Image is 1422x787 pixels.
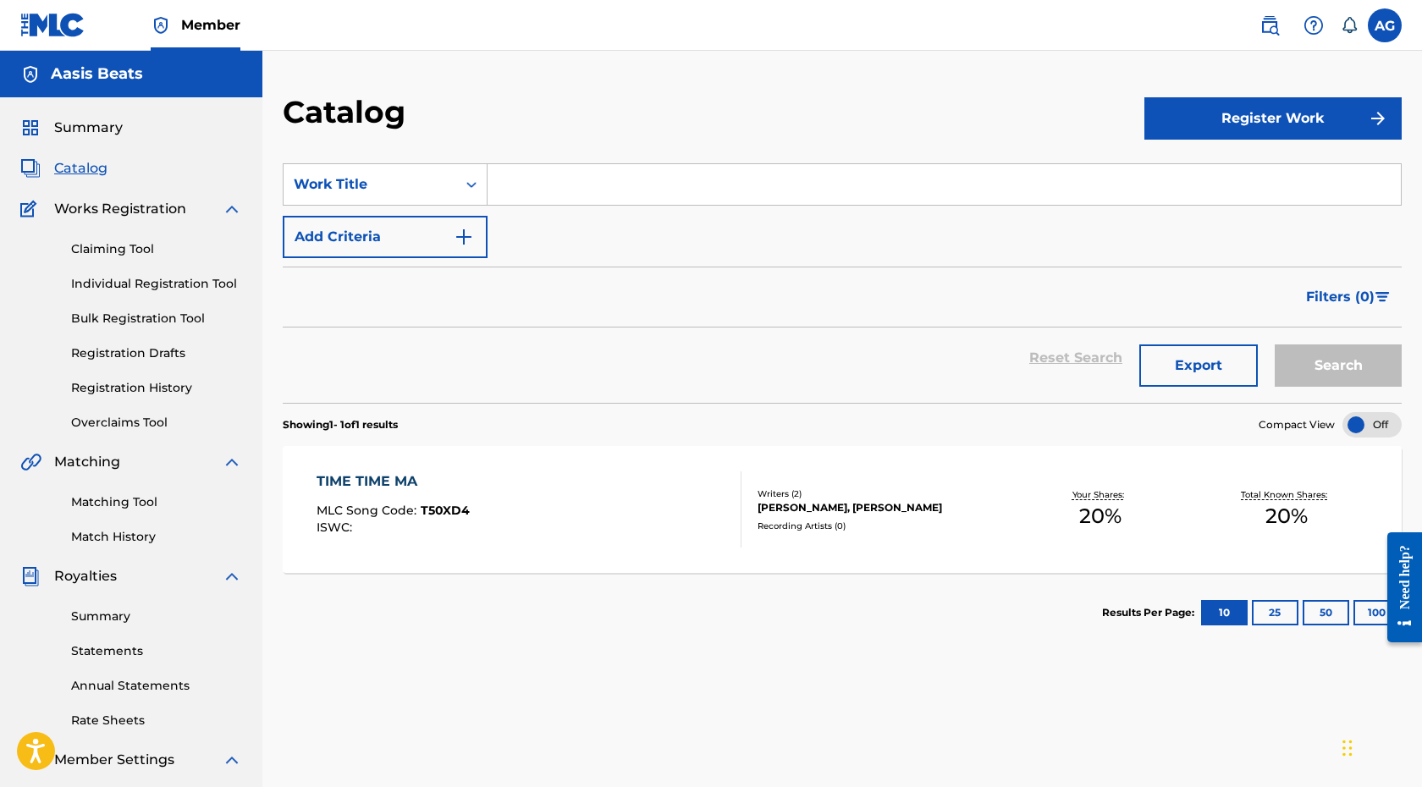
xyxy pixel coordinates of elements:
img: Matching [20,452,41,472]
div: User Menu [1368,8,1402,42]
img: expand [222,750,242,770]
iframe: Chat Widget [1337,706,1422,787]
span: Member [181,15,240,35]
img: search [1259,15,1280,36]
span: 20 % [1265,501,1308,531]
a: Registration Drafts [71,344,242,362]
img: Works Registration [20,199,42,219]
a: Annual Statements [71,677,242,695]
a: Claiming Tool [71,240,242,258]
img: filter [1375,292,1390,302]
span: 20 % [1079,501,1122,531]
a: Statements [71,642,242,660]
a: CatalogCatalog [20,158,107,179]
button: 10 [1201,600,1248,625]
a: TIME TIME MAMLC Song Code:T50XD4ISWC:Writers (2)[PERSON_NAME], [PERSON_NAME]Recording Artists (0)... [283,446,1402,573]
span: Matching [54,452,120,472]
button: Register Work [1144,97,1402,140]
a: Public Search [1253,8,1287,42]
span: Compact View [1259,417,1335,432]
img: Royalties [20,566,41,586]
button: Add Criteria [283,216,488,258]
button: 100 [1353,600,1400,625]
a: Overclaims Tool [71,414,242,432]
div: Notifications [1341,17,1358,34]
span: MLC Song Code : [317,503,421,518]
div: [PERSON_NAME], [PERSON_NAME] [758,500,1007,515]
div: Drag [1342,723,1353,773]
span: Member Settings [54,750,174,770]
a: Summary [71,608,242,625]
span: T50XD4 [421,503,470,518]
a: Individual Registration Tool [71,275,242,293]
img: Accounts [20,64,41,85]
span: Royalties [54,566,117,586]
div: Recording Artists ( 0 ) [758,520,1007,532]
button: Filters (0) [1296,276,1402,318]
button: 50 [1303,600,1349,625]
img: help [1303,15,1324,36]
div: Writers ( 2 ) [758,487,1007,500]
p: Total Known Shares: [1241,488,1331,501]
img: expand [222,566,242,586]
a: Rate Sheets [71,712,242,729]
a: Matching Tool [71,493,242,511]
a: Match History [71,528,242,546]
form: Search Form [283,163,1402,403]
p: Showing 1 - 1 of 1 results [283,417,398,432]
span: Summary [54,118,123,138]
span: ISWC : [317,520,356,535]
img: expand [222,452,242,472]
button: Export [1139,344,1258,387]
a: SummarySummary [20,118,123,138]
a: Registration History [71,379,242,397]
h2: Catalog [283,93,414,131]
div: Help [1297,8,1331,42]
h5: Aasis Beats [51,64,143,84]
div: TIME TIME MA [317,471,470,492]
img: f7272a7cc735f4ea7f67.svg [1368,108,1388,129]
img: MLC Logo [20,13,85,37]
span: Filters ( 0 ) [1306,287,1375,307]
iframe: Resource Center [1375,518,1422,658]
button: 25 [1252,600,1298,625]
p: Results Per Page: [1102,605,1199,620]
img: 9d2ae6d4665cec9f34b9.svg [454,227,474,247]
img: Summary [20,118,41,138]
div: Work Title [294,174,446,195]
span: Catalog [54,158,107,179]
span: Works Registration [54,199,186,219]
img: Top Rightsholder [151,15,171,36]
a: Bulk Registration Tool [71,310,242,327]
p: Your Shares: [1072,488,1128,501]
img: expand [222,199,242,219]
img: Catalog [20,158,41,179]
